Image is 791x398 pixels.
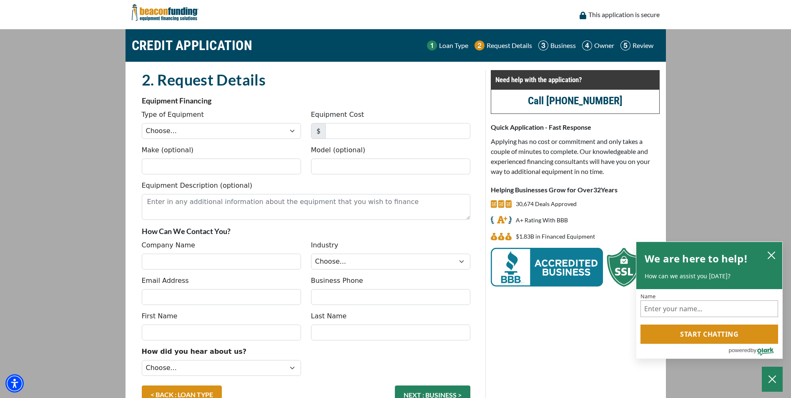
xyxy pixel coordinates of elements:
[538,40,548,50] img: Step 3
[475,40,485,50] img: Step 2
[142,181,252,191] label: Equipment Description (optional)
[142,311,178,321] label: First Name
[491,185,660,195] p: Helping Businesses Grow for Over Years
[765,249,778,261] button: close chatbox
[516,199,577,209] p: 30,674 Deals Approved
[640,293,778,299] label: Name
[311,123,326,139] span: $
[580,12,586,19] img: lock icon to convery security
[142,70,470,89] h2: 2. Request Details
[516,215,568,225] p: A+ Rating With BBB
[311,145,365,155] label: Model (optional)
[142,347,247,357] label: How did you hear about us?
[728,344,782,358] a: Powered by Olark
[311,110,364,120] label: Equipment Cost
[636,242,783,359] div: olark chatbox
[528,95,623,107] a: call (847) 897-2486
[588,10,660,20] p: This application is secure
[495,75,655,85] p: Need help with the application?
[311,276,363,286] label: Business Phone
[594,40,614,50] p: Owner
[491,136,660,176] p: Applying has no cost or commitment and only takes a couple of minutes to complete. Our knowledgea...
[311,240,339,250] label: Industry
[311,347,438,379] iframe: reCAPTCHA
[132,33,253,58] h1: CREDIT APPLICATION
[142,240,195,250] label: Company Name
[491,248,641,287] img: BBB Acredited Business and SSL Protection
[633,40,653,50] p: Review
[762,367,783,392] button: Close Chatbox
[620,40,630,50] img: Step 5
[5,374,24,393] div: Accessibility Menu
[550,40,576,50] p: Business
[142,96,470,106] p: Equipment Financing
[582,40,592,50] img: Step 4
[640,300,778,317] input: Name
[311,311,347,321] label: Last Name
[439,40,468,50] p: Loan Type
[751,345,756,355] span: by
[142,110,204,120] label: Type of Equipment
[142,226,470,236] p: How Can We Contact You?
[491,122,660,132] p: Quick Application - Fast Response
[728,345,750,355] span: powered
[142,276,189,286] label: Email Address
[516,232,595,242] p: $1,833,035,340 in Financed Equipment
[645,272,774,280] p: How can we assist you [DATE]?
[487,40,532,50] p: Request Details
[593,186,601,194] span: 32
[645,250,748,267] h2: We are here to help!
[142,145,194,155] label: Make (optional)
[427,40,437,50] img: Step 1
[640,325,778,344] button: Start chatting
